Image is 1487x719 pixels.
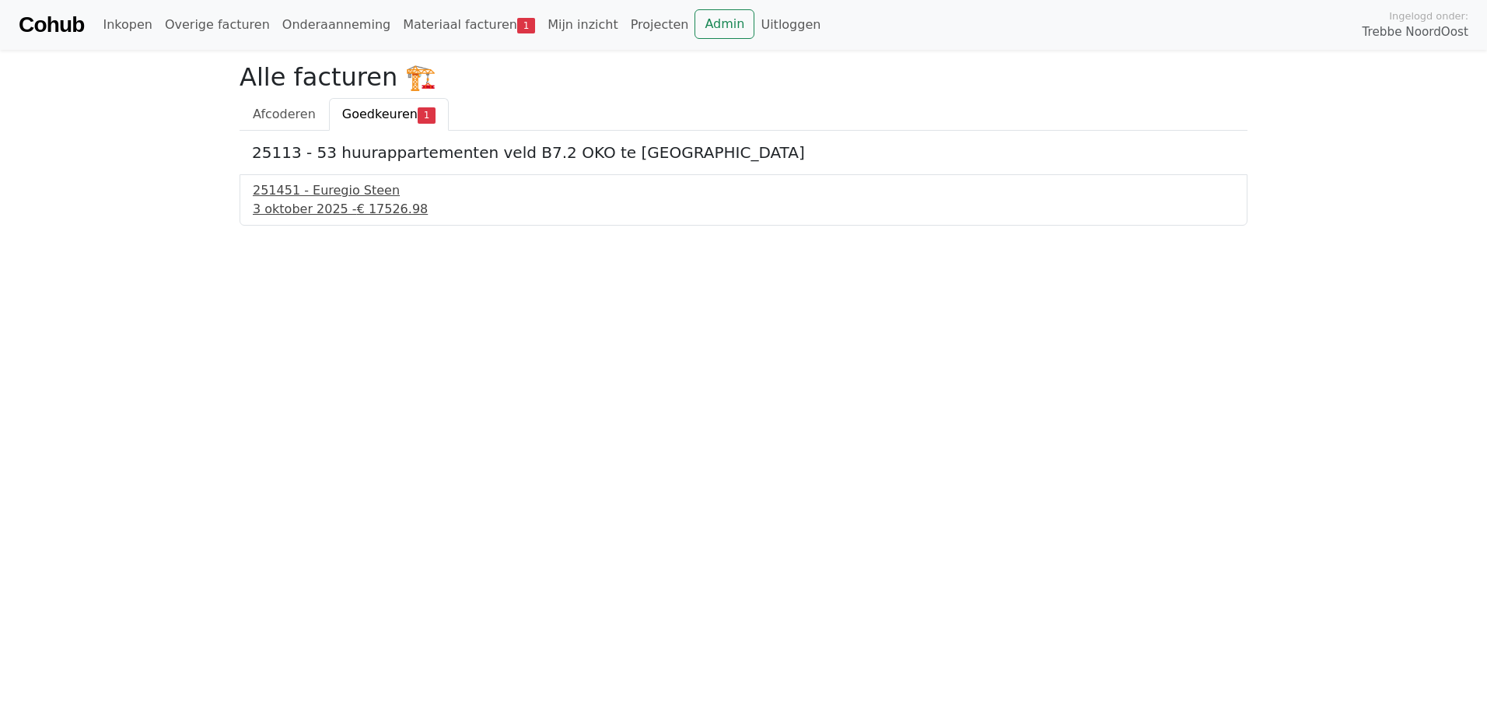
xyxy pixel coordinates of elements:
[754,9,827,40] a: Uitloggen
[695,9,754,39] a: Admin
[253,107,316,121] span: Afcoderen
[159,9,276,40] a: Overige facturen
[397,9,541,40] a: Materiaal facturen1
[240,62,1247,92] h2: Alle facturen 🏗️
[253,200,1234,219] div: 3 oktober 2025 -
[625,9,695,40] a: Projecten
[541,9,625,40] a: Mijn inzicht
[342,107,418,121] span: Goedkeuren
[329,98,449,131] a: Goedkeuren1
[1389,9,1468,23] span: Ingelogd onder:
[357,202,429,216] span: € 17526.98
[253,181,1234,219] a: 251451 - Euregio Steen3 oktober 2025 -€ 17526.98
[240,98,329,131] a: Afcoderen
[96,9,158,40] a: Inkopen
[1363,23,1468,41] span: Trebbe NoordOost
[19,6,84,44] a: Cohub
[517,18,535,33] span: 1
[252,143,1235,162] h5: 25113 - 53 huurappartementen veld B7.2 OKO te [GEOGRAPHIC_DATA]
[253,181,1234,200] div: 251451 - Euregio Steen
[418,107,436,123] span: 1
[276,9,397,40] a: Onderaanneming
